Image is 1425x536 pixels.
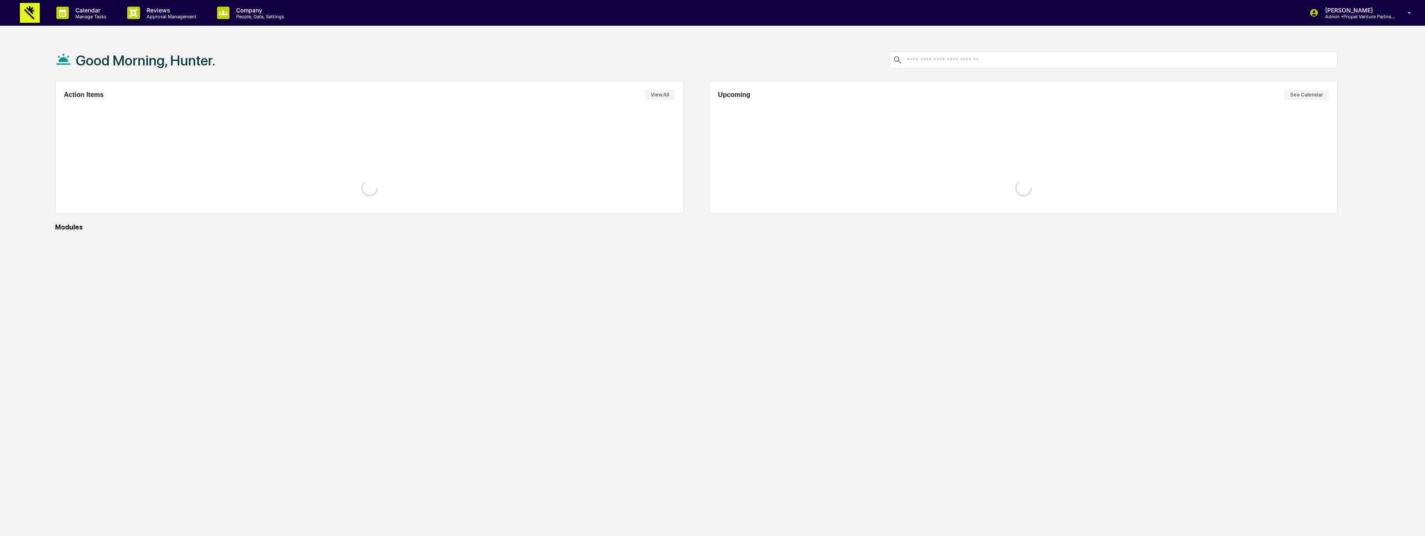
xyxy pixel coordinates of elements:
p: [PERSON_NAME] [1319,7,1396,14]
h1: Good Morning, Hunter. [76,52,215,69]
div: Modules [55,223,1338,231]
p: People, Data, Settings [229,14,288,19]
img: logo [20,3,40,23]
button: See Calendar [1284,89,1329,100]
p: Manage Tasks [69,14,111,19]
p: Company [229,7,288,14]
h2: Action Items [64,91,104,99]
p: Admin • Propel Venture Partners Management Co., LLC [1319,14,1396,19]
p: Reviews [140,7,200,14]
p: Approval Management [140,14,200,19]
p: Calendar [69,7,111,14]
h2: Upcoming [718,91,750,99]
button: View All [645,89,675,100]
